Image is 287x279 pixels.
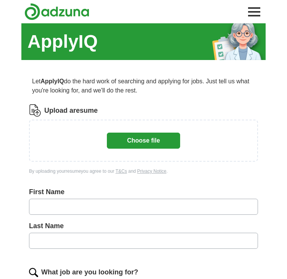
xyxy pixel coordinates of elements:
[29,268,38,277] img: search.png
[40,78,64,84] strong: ApplyIQ
[107,133,180,149] button: Choose file
[29,221,258,231] label: Last Name
[24,3,89,20] img: Adzuna logo
[116,169,127,174] a: T&Cs
[44,105,98,116] label: Upload a resume
[29,168,258,175] div: By uploading your resume you agree to our and .
[27,28,98,55] h1: ApplyIQ
[137,169,166,174] a: Privacy Notice
[29,187,258,197] label: First Name
[41,267,138,277] label: What job are you looking for?
[29,74,258,98] p: Let do the hard work of searching and applying for jobs. Just tell us what you're looking for, an...
[29,104,41,117] img: CV Icon
[246,3,263,20] button: Toggle main navigation menu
